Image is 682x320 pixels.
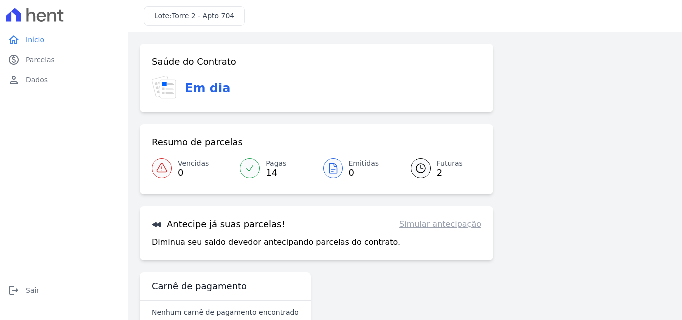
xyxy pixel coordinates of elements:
span: 0 [178,169,209,177]
i: home [8,34,20,46]
p: Nenhum carnê de pagamento encontrado [152,307,299,317]
span: 2 [437,169,463,177]
a: Emitidas 0 [317,154,399,182]
a: paidParcelas [4,50,124,70]
h3: Resumo de parcelas [152,136,243,148]
a: Simular antecipação [399,218,481,230]
a: homeInício [4,30,124,50]
span: Dados [26,75,48,85]
span: Pagas [266,158,286,169]
i: logout [8,284,20,296]
a: logoutSair [4,280,124,300]
a: Futuras 2 [399,154,481,182]
span: Sair [26,285,39,295]
i: paid [8,54,20,66]
h3: Antecipe já suas parcelas! [152,218,285,230]
span: Emitidas [349,158,379,169]
span: Futuras [437,158,463,169]
span: Parcelas [26,55,55,65]
span: 0 [349,169,379,177]
a: personDados [4,70,124,90]
span: Torre 2 - Apto 704 [172,12,234,20]
span: Início [26,35,44,45]
h3: Saúde do Contrato [152,56,236,68]
i: person [8,74,20,86]
h3: Em dia [185,79,230,97]
h3: Lote: [154,11,234,21]
a: Pagas 14 [234,154,316,182]
span: 14 [266,169,286,177]
span: Vencidas [178,158,209,169]
h3: Carnê de pagamento [152,280,247,292]
p: Diminua seu saldo devedor antecipando parcelas do contrato. [152,236,400,248]
a: Vencidas 0 [152,154,234,182]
